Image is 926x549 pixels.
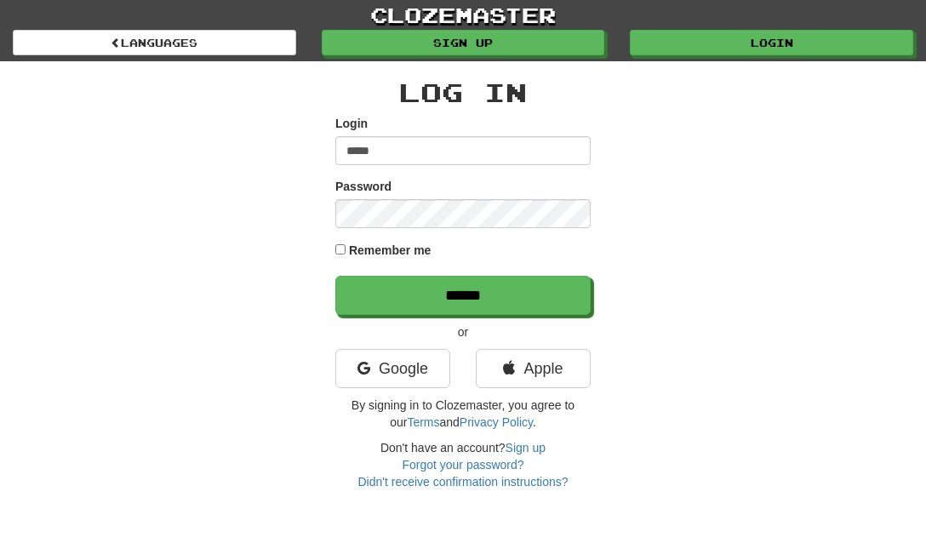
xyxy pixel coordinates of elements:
a: Google [335,349,450,388]
h2: Log In [335,78,591,106]
a: Login [630,30,913,55]
a: Terms [407,415,439,429]
a: Forgot your password? [402,458,523,472]
a: Sign up [506,441,546,455]
label: Remember me [349,242,432,259]
div: Don't have an account? [335,439,591,490]
a: Didn't receive confirmation instructions? [357,475,568,489]
p: By signing in to Clozemaster, you agree to our and . [335,397,591,431]
a: Privacy Policy [460,415,533,429]
a: Apple [476,349,591,388]
label: Password [335,178,392,195]
p: or [335,323,591,340]
label: Login [335,115,368,132]
a: Sign up [322,30,605,55]
a: Languages [13,30,296,55]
